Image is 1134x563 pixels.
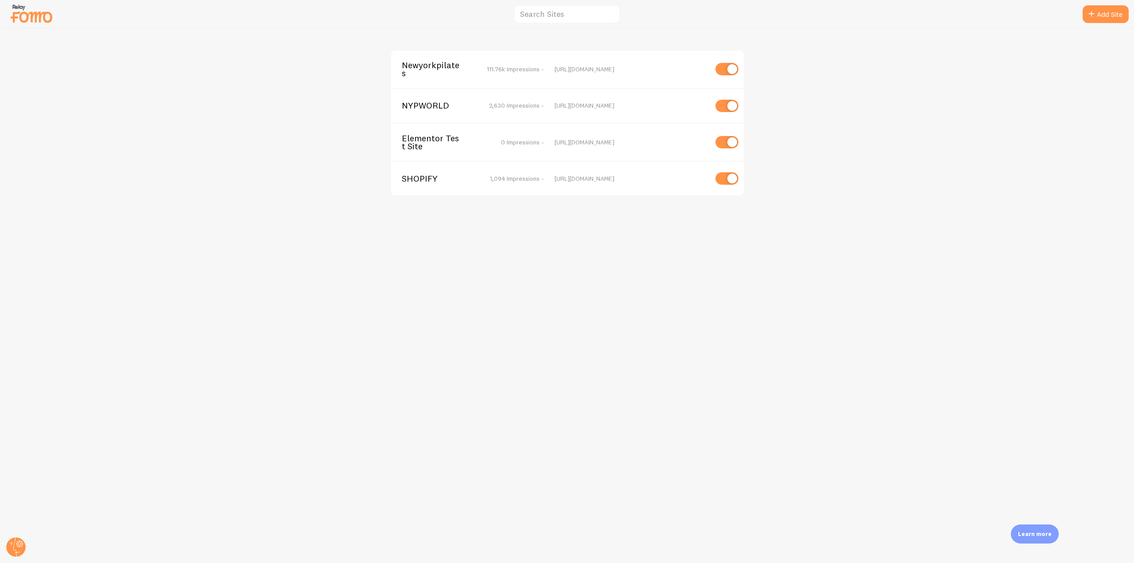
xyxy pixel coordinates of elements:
[490,175,544,182] span: 1,094 Impressions -
[1018,530,1052,538] p: Learn more
[1011,524,1059,544] div: Learn more
[555,175,707,182] div: [URL][DOMAIN_NAME]
[555,138,707,146] div: [URL][DOMAIN_NAME]
[489,101,544,109] span: 2,630 Impressions -
[402,101,473,109] span: NYPWORLD
[555,101,707,109] div: [URL][DOMAIN_NAME]
[555,65,707,73] div: [URL][DOMAIN_NAME]
[487,65,544,73] span: 111.76k Impressions -
[9,2,54,25] img: fomo-relay-logo-orange.svg
[402,134,473,151] span: Elementor Test Site
[402,61,473,78] span: Newyorkpilates
[501,138,544,146] span: 0 Impressions -
[402,175,473,182] span: SHOPIFY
